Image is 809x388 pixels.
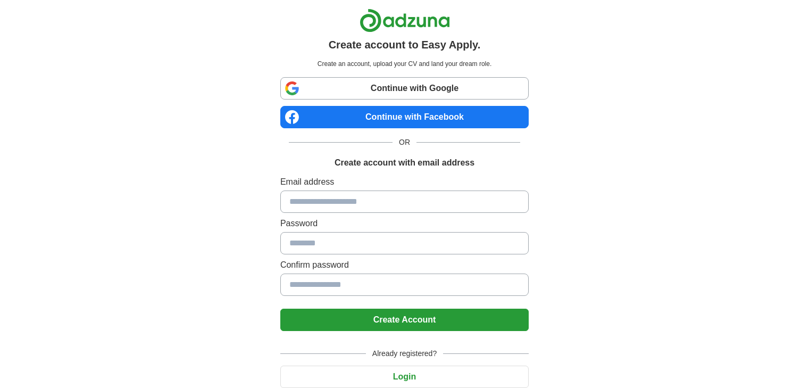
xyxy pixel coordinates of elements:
button: Create Account [280,309,529,331]
a: Continue with Google [280,77,529,100]
span: OR [393,137,416,148]
h1: Create account with email address [335,156,474,169]
label: Email address [280,176,529,188]
button: Login [280,366,529,388]
h1: Create account to Easy Apply. [329,37,481,53]
img: Adzuna logo [360,9,450,32]
label: Confirm password [280,259,529,271]
a: Continue with Facebook [280,106,529,128]
label: Password [280,217,529,230]
span: Already registered? [366,348,443,359]
p: Create an account, upload your CV and land your dream role. [282,59,527,69]
a: Login [280,372,529,381]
